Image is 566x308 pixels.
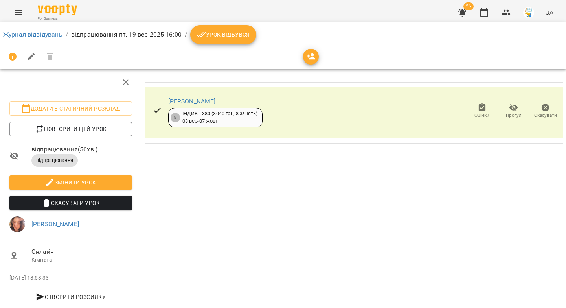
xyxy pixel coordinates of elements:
[185,30,187,39] li: /
[9,274,132,282] p: [DATE] 18:58:33
[9,3,28,22] button: Menu
[16,198,126,208] span: Скасувати Урок
[66,30,68,39] li: /
[3,31,62,38] a: Журнал відвідувань
[16,124,126,134] span: Повторити цей урок
[463,2,474,10] span: 26
[38,4,77,15] img: Voopty Logo
[9,175,132,190] button: Змінити урок
[190,25,256,44] button: Урок відбувся
[16,178,126,187] span: Змінити урок
[31,145,132,154] span: відпрацювання ( 50 хв. )
[31,247,132,256] span: Онлайн
[545,8,553,17] span: UA
[506,112,522,119] span: Прогул
[38,16,77,21] span: For Business
[31,157,78,164] span: відпрацювання
[523,7,534,18] img: 38072b7c2e4bcea27148e267c0c485b2.jpg
[168,98,216,105] a: [PERSON_NAME]
[31,220,79,228] a: [PERSON_NAME]
[9,122,132,136] button: Повторити цей урок
[9,290,132,304] button: Створити розсилку
[197,30,250,39] span: Урок відбувся
[9,216,25,232] img: cfe422caa3e058dc8b0c651b3371aa37.jpeg
[171,113,180,122] div: 5
[529,100,561,122] button: Скасувати
[182,110,258,125] div: ІНДИВ - 380 (3040 грн, 8 занять) 08 вер - 07 жовт
[534,112,557,119] span: Скасувати
[9,196,132,210] button: Скасувати Урок
[9,101,132,116] button: Додати в статичний розклад
[498,100,530,122] button: Прогул
[71,30,182,39] p: відпрацювання пт, 19 вер 2025 16:00
[466,100,498,122] button: Оцінки
[13,292,129,302] span: Створити розсилку
[16,104,126,113] span: Додати в статичний розклад
[31,256,132,264] p: Кімната
[474,112,489,119] span: Оцінки
[3,25,563,44] nav: breadcrumb
[542,5,557,20] button: UA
